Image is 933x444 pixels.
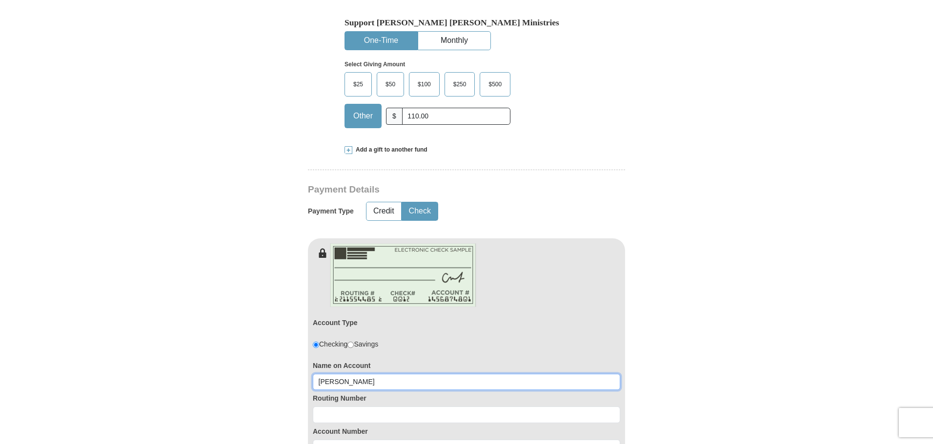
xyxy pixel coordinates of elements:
h5: Support [PERSON_NAME] [PERSON_NAME] Ministries [345,18,588,28]
img: check-en.png [330,243,476,307]
span: $500 [484,77,507,92]
label: Name on Account [313,361,620,370]
h3: Payment Details [308,184,557,195]
input: Other Amount [402,108,510,125]
span: Other [348,109,378,123]
h5: Payment Type [308,207,354,215]
strong: Select Giving Amount [345,61,405,68]
span: Add a gift to another fund [352,146,427,154]
span: $250 [448,77,471,92]
button: Credit [366,202,401,220]
span: $25 [348,77,368,92]
label: Account Type [313,318,358,328]
div: Checking Savings [313,339,378,349]
label: Routing Number [313,393,620,403]
button: Monthly [418,32,490,50]
button: One-Time [345,32,417,50]
button: Check [402,202,438,220]
span: $ [386,108,403,125]
span: $100 [413,77,436,92]
label: Account Number [313,426,620,436]
span: $50 [381,77,400,92]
